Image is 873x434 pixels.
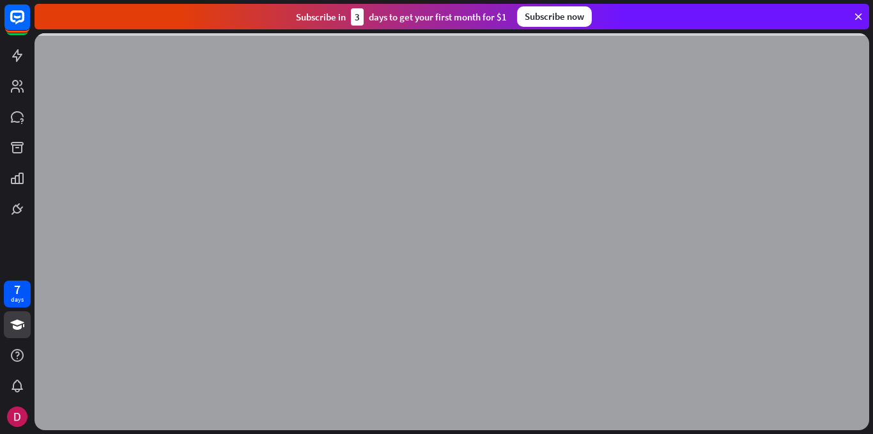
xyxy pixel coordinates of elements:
[11,295,24,304] div: days
[296,8,507,26] div: Subscribe in days to get your first month for $1
[351,8,364,26] div: 3
[4,281,31,307] a: 7 days
[517,6,592,27] div: Subscribe now
[14,284,20,295] div: 7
